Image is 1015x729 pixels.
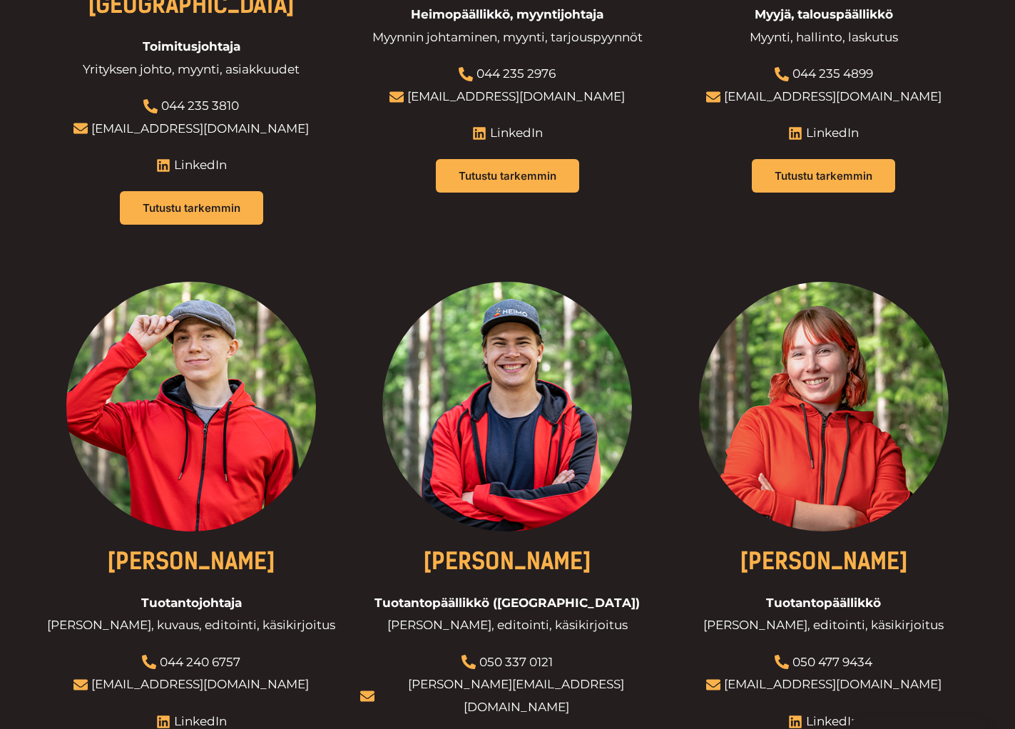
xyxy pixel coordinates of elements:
[792,655,872,669] a: 050 477 9434
[476,66,556,81] a: 044 235 2976
[107,548,275,575] a: [PERSON_NAME]
[788,122,859,145] a: LinkedIn
[91,121,309,136] a: [EMAIL_ADDRESS][DOMAIN_NAME]
[724,89,942,103] a: [EMAIL_ADDRESS][DOMAIN_NAME]
[47,614,335,637] span: [PERSON_NAME], kuvaus, editointi, käsikirjoitus
[411,4,603,26] span: Heimopäällikkö, myyntijohtaja
[755,4,893,26] span: Myyjä, talouspäällikkö
[750,26,898,49] span: Myynti, hallinto, laskutus
[423,548,591,575] a: [PERSON_NAME]
[703,614,944,637] span: [PERSON_NAME], editointi, käsikirjoitus
[459,170,556,181] span: Tutustu tarkemmin
[141,592,242,615] span: Tuotantojohtaja
[143,203,240,213] span: Tutustu tarkemmin
[766,592,881,615] span: Tuotantopäällikkö
[407,89,625,103] a: [EMAIL_ADDRESS][DOMAIN_NAME]
[387,614,628,637] span: [PERSON_NAME], editointi, käsikirjoitus
[374,592,640,615] span: Tuotantopäällikkö ([GEOGRAPHIC_DATA])
[775,170,872,181] span: Tutustu tarkemmin
[792,66,873,81] a: 044 235 4899
[156,154,227,177] a: LinkedIn
[170,154,227,177] span: LinkedIn
[479,655,553,669] a: 050 337 0121
[408,677,624,714] a: [PERSON_NAME][EMAIL_ADDRESS][DOMAIN_NAME]
[91,677,309,691] a: [EMAIL_ADDRESS][DOMAIN_NAME]
[143,36,240,58] span: Toimitusjohtaja
[83,58,300,81] span: Yrityksen johto, myynti, asiakkuudet
[472,122,543,145] a: LinkedIn
[486,122,543,145] span: LinkedIn
[724,677,942,691] a: [EMAIL_ADDRESS][DOMAIN_NAME]
[120,191,263,225] a: Tutustu tarkemmin
[436,159,579,193] a: Tutustu tarkemmin
[160,655,240,669] a: 044 240 6757
[740,548,908,575] a: [PERSON_NAME]
[372,26,643,49] span: Myynnin johtaminen, myynti, tarjouspyynnöt
[802,122,859,145] span: LinkedIn
[752,159,895,193] a: Tutustu tarkemmin
[161,98,239,113] a: 044 235 3810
